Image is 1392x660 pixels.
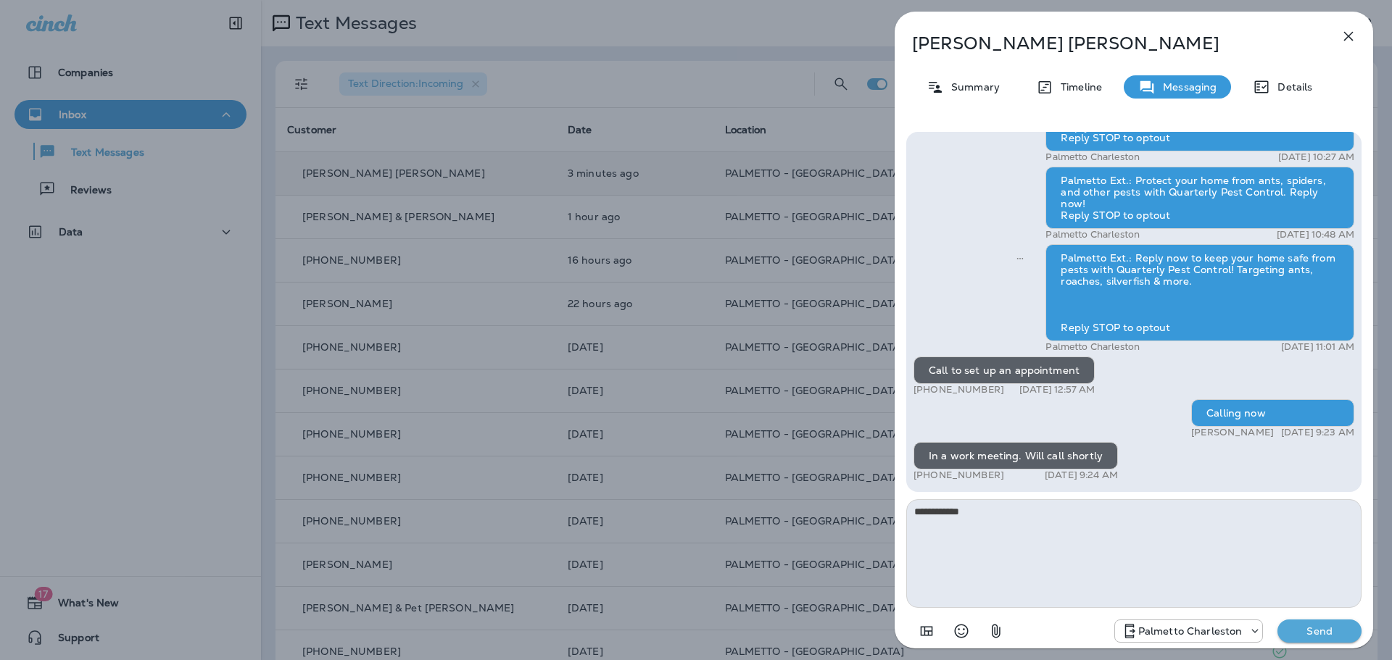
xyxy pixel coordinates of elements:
div: Call to set up an appointment [913,356,1095,384]
div: +1 (843) 277-8322 [1115,622,1263,640]
p: Messaging [1156,81,1217,93]
span: Sent [1016,251,1024,264]
button: Send [1277,619,1362,643]
p: [DATE] 11:01 AM [1281,341,1354,353]
p: Details [1270,81,1312,93]
div: In a work meeting. Will call shortly [913,442,1118,469]
div: Palmetto Ext.: Reply now to keep your home safe from pests with Quarterly Pest Control! Targeting... [1045,244,1354,341]
p: [DATE] 12:57 AM [1019,384,1095,396]
p: Send [1289,625,1350,638]
p: Palmetto Charleston [1045,341,1140,353]
p: [DATE] 10:48 AM [1277,229,1354,241]
p: [PERSON_NAME] [1191,427,1274,438]
p: [DATE] 9:24 AM [1045,469,1118,481]
p: [PERSON_NAME] [PERSON_NAME] [912,33,1308,54]
button: Select an emoji [947,617,976,646]
p: [DATE] 10:27 AM [1278,151,1354,163]
p: Palmetto Charleston [1138,625,1243,637]
p: [DATE] 9:23 AM [1281,427,1354,438]
div: Calling now [1191,399,1354,427]
p: [PHONE_NUMBER] [913,384,1004,396]
p: [PHONE_NUMBER] [913,469,1004,481]
p: Palmetto Charleston [1045,151,1140,163]
p: Palmetto Charleston [1045,229,1140,241]
button: Add in a premade template [912,617,941,646]
p: Summary [944,81,1000,93]
p: Timeline [1053,81,1102,93]
div: Palmetto Ext.: Protect your home from ants, spiders, and other pests with Quarterly Pest Control.... [1045,167,1354,229]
